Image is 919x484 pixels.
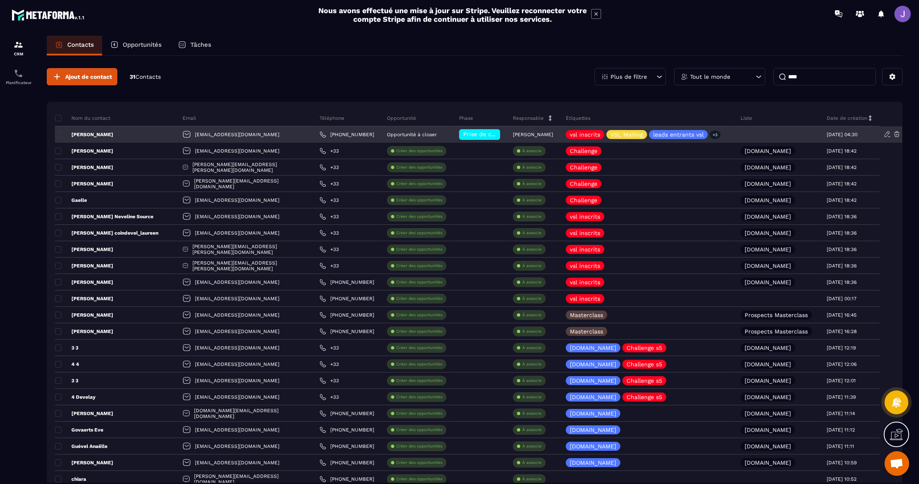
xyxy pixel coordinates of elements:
[745,181,791,187] p: [DOMAIN_NAME]
[130,73,161,81] p: 31
[320,361,339,368] a: +33
[745,411,791,416] p: [DOMAIN_NAME]
[827,296,857,301] p: [DATE] 00:17
[320,459,374,466] a: [PHONE_NUMBER]
[570,312,603,318] p: Masterclass
[570,164,597,170] p: Challenge
[396,263,442,269] p: Créer des opportunités
[2,80,35,85] p: Planificateur
[610,132,643,137] p: VSL Mailing
[827,427,855,433] p: [DATE] 11:12
[320,295,374,302] a: [PHONE_NUMBER]
[626,361,662,367] p: Challenge s5
[570,443,616,449] p: [DOMAIN_NAME]
[570,296,600,301] p: vsl inscrits
[55,410,113,417] p: [PERSON_NAME]
[320,148,339,154] a: +33
[626,378,662,384] p: Challenge s5
[522,394,542,400] p: À associe
[55,115,110,121] p: Nom du contact
[710,130,720,139] p: +3
[827,411,855,416] p: [DATE] 11:14
[320,230,339,236] a: +33
[320,312,374,318] a: [PHONE_NUMBER]
[741,115,752,121] p: Liste
[570,263,600,269] p: vsl inscrits
[827,181,857,187] p: [DATE] 18:42
[183,115,196,121] p: Email
[55,263,113,269] p: [PERSON_NAME]
[570,132,600,137] p: vsl inscrits
[827,247,857,252] p: [DATE] 18:36
[396,296,442,301] p: Créer des opportunités
[396,378,442,384] p: Créer des opportunités
[67,41,94,48] p: Contacts
[11,7,85,22] img: logo
[522,164,542,170] p: À associe
[396,230,442,236] p: Créer des opportunités
[320,180,339,187] a: +33
[55,377,78,384] p: 3 3
[522,427,542,433] p: À associe
[55,279,113,285] p: [PERSON_NAME]
[2,34,35,62] a: formationformationCRM
[653,132,704,137] p: leads entrants vsl
[522,263,542,269] p: À associe
[320,279,374,285] a: [PHONE_NUMBER]
[745,460,791,466] p: [DOMAIN_NAME]
[570,378,616,384] p: [DOMAIN_NAME]
[396,214,442,219] p: Créer des opportunités
[55,443,107,450] p: Guével Anaëlle
[626,345,662,351] p: Challenge s5
[55,345,78,351] p: 3 3
[570,197,597,203] p: Challenge
[827,197,857,203] p: [DATE] 18:42
[55,361,79,368] p: 4 4
[396,164,442,170] p: Créer des opportunités
[387,132,437,137] p: Opportunité à closer
[570,279,600,285] p: vsl inscrits
[320,443,374,450] a: [PHONE_NUMBER]
[570,329,603,334] p: Masterclass
[745,263,791,269] p: [DOMAIN_NAME]
[320,345,339,351] a: +33
[570,427,616,433] p: [DOMAIN_NAME]
[745,443,791,449] p: [DOMAIN_NAME]
[55,427,103,433] p: Govaerts Eve
[827,443,854,449] p: [DATE] 11:11
[522,361,542,367] p: À associe
[827,361,857,367] p: [DATE] 12:06
[396,394,442,400] p: Créer des opportunités
[570,148,597,154] p: Challenge
[396,197,442,203] p: Créer des opportunités
[396,427,442,433] p: Créer des opportunités
[745,279,791,285] p: [DOMAIN_NAME]
[827,115,867,121] p: Date de création
[396,148,442,154] p: Créer des opportunités
[745,378,791,384] p: [DOMAIN_NAME]
[135,73,161,80] span: Contacts
[396,345,442,351] p: Créer des opportunités
[570,247,600,252] p: vsl inscrits
[745,230,791,236] p: [DOMAIN_NAME]
[570,460,616,466] p: [DOMAIN_NAME]
[55,197,87,203] p: Gaelle
[396,443,442,449] p: Créer des opportunités
[14,68,23,78] img: scheduler
[522,411,542,416] p: À associe
[610,74,647,80] p: Plus de filtre
[522,296,542,301] p: À associe
[320,328,374,335] a: [PHONE_NUMBER]
[522,378,542,384] p: À associe
[55,394,96,400] p: 4 Develay
[55,213,153,220] p: [PERSON_NAME] Neveline Source
[745,214,791,219] p: [DOMAIN_NAME]
[47,36,102,55] a: Contacts
[827,214,857,219] p: [DATE] 18:36
[387,115,416,121] p: Opportunité
[827,476,857,482] p: [DATE] 10:52
[570,230,600,236] p: vsl inscrits
[522,230,542,236] p: À associe
[55,246,113,253] p: [PERSON_NAME]
[570,361,616,367] p: [DOMAIN_NAME]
